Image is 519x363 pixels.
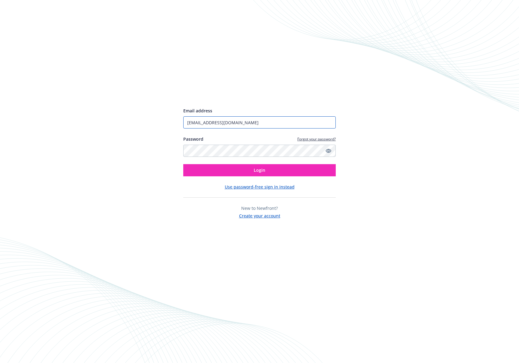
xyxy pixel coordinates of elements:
span: Email address [183,108,212,114]
input: Enter your email [183,116,336,129]
input: Enter your password [183,145,336,157]
span: New to Newfront? [241,205,278,211]
label: Password [183,136,203,142]
a: Show password [325,147,332,154]
button: Use password-free sign in instead [225,184,295,190]
a: Forgot your password? [297,136,336,142]
img: Newfront logo [183,86,241,96]
button: Create your account [239,211,280,219]
button: Login [183,164,336,176]
span: Login [254,167,265,173]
